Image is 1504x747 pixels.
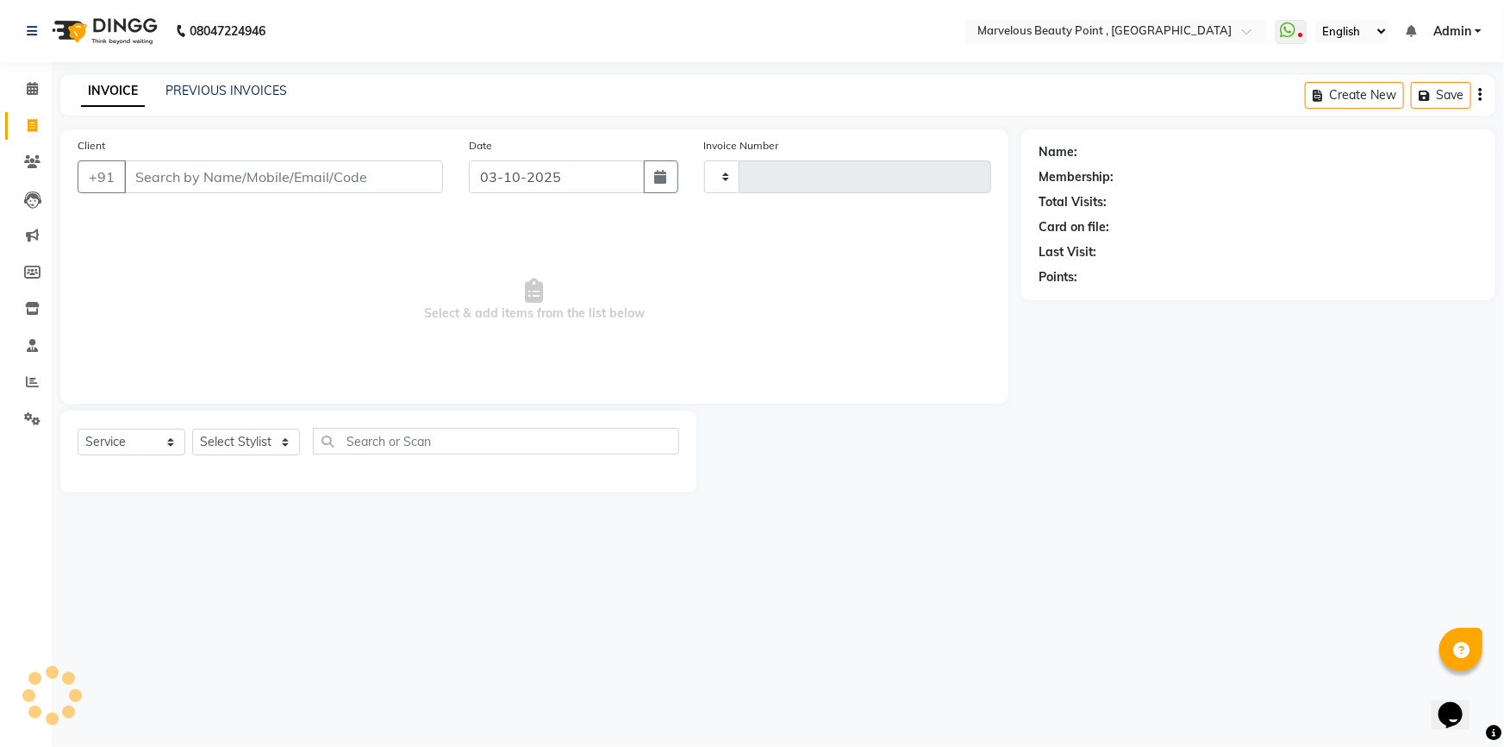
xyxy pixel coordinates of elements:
span: Admin [1433,22,1471,41]
iframe: chat widget [1432,678,1487,730]
b: 08047224946 [190,7,265,55]
button: +91 [78,160,126,193]
div: Points: [1039,268,1077,286]
button: Create New [1305,82,1404,109]
input: Search by Name/Mobile/Email/Code [124,160,443,193]
label: Date [469,138,492,154]
label: Client [78,138,105,154]
span: Select & add items from the list below [78,214,991,386]
div: Last Visit: [1039,243,1096,261]
div: Membership: [1039,168,1114,186]
div: Name: [1039,143,1077,161]
div: Card on file: [1039,218,1109,236]
a: INVOICE [81,76,145,107]
a: PREVIOUS INVOICES [165,83,287,98]
div: Total Visits: [1039,193,1107,211]
img: logo [44,7,162,55]
label: Invoice Number [704,138,779,154]
input: Search or Scan [313,428,679,455]
button: Save [1411,82,1471,109]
